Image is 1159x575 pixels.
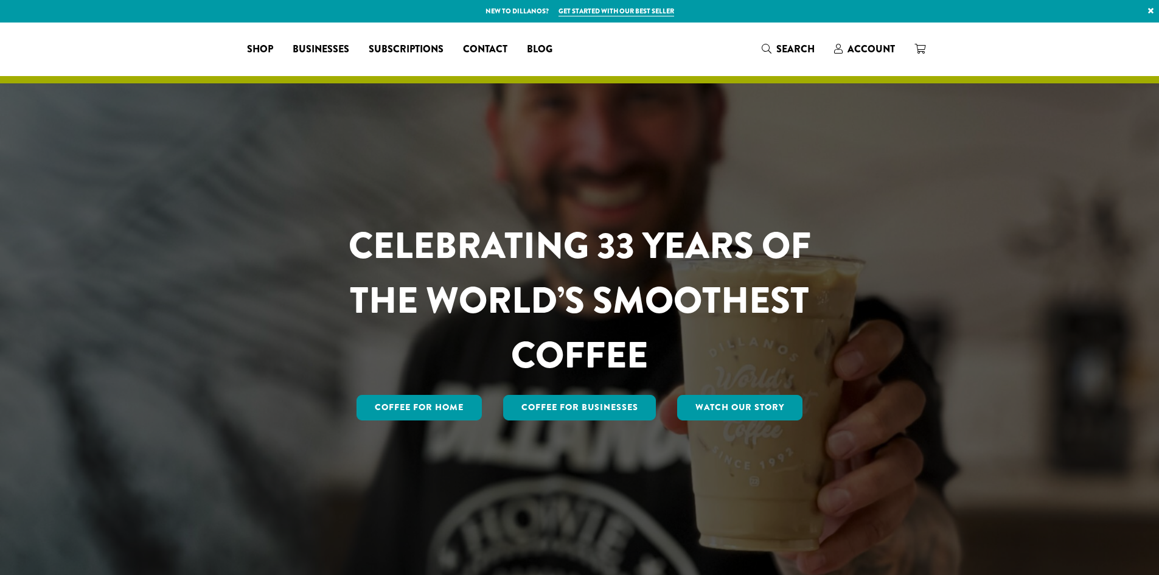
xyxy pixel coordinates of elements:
span: Search [776,42,815,56]
h1: CELEBRATING 33 YEARS OF THE WORLD’S SMOOTHEST COFFEE [313,218,847,383]
span: Businesses [293,42,349,57]
a: Coffee For Businesses [503,395,656,420]
span: Subscriptions [369,42,444,57]
span: Shop [247,42,273,57]
span: Blog [527,42,552,57]
span: Account [847,42,895,56]
a: Shop [237,40,283,59]
span: Contact [463,42,507,57]
a: Get started with our best seller [559,6,674,16]
a: Watch Our Story [677,395,802,420]
a: Search [752,39,824,59]
a: Coffee for Home [357,395,482,420]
